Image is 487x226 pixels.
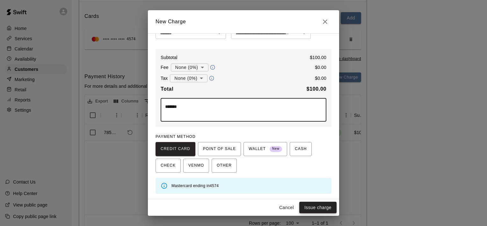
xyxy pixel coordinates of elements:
p: $ 100.00 [310,54,326,61]
button: CREDIT CARD [156,142,195,156]
button: OTHER [212,159,237,173]
div: None (0%) [170,72,207,84]
p: $ 0.00 [315,64,326,71]
span: POINT OF SALE [203,144,236,154]
button: CHECK [156,159,181,173]
b: $ 100.00 [307,86,326,92]
button: Close [319,15,331,28]
b: Total [161,86,173,92]
span: New [270,145,282,153]
span: CREDIT CARD [161,144,190,154]
h2: New Charge [148,10,339,33]
button: WALLET New [243,142,287,156]
span: CASH [295,144,307,154]
span: OTHER [217,161,232,171]
span: WALLET [249,144,282,154]
span: CHECK [161,161,176,171]
p: Tax [161,75,168,81]
button: Issue charge [299,202,337,214]
p: Subtotal [161,54,178,61]
span: VENMO [188,161,204,171]
button: VENMO [183,159,209,173]
button: POINT OF SALE [198,142,241,156]
span: PAYMENT METHOD [156,134,195,139]
p: $ 0.00 [315,75,326,81]
div: None (0%) [171,62,208,73]
button: CASH [290,142,312,156]
p: Fee [161,64,169,71]
button: Cancel [276,202,297,214]
span: Mastercard ending in 4574 [171,184,219,188]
